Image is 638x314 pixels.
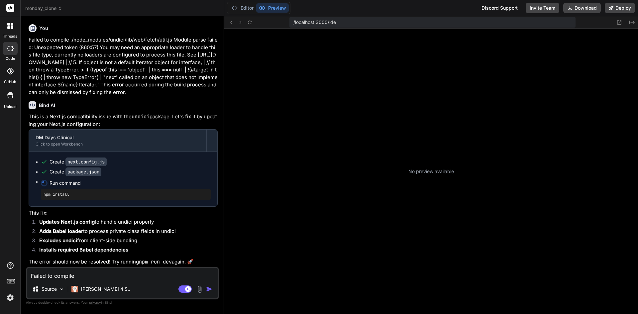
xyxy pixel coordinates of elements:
[4,104,17,110] label: Upload
[206,286,213,292] img: icon
[526,3,559,13] button: Invite Team
[139,259,172,265] code: npm run dev
[408,168,454,175] p: No preview available
[34,228,218,237] li: to process private class fields in undici
[563,3,601,13] button: Download
[36,142,200,147] div: Click to open Workbench
[605,3,635,13] button: Deploy
[65,167,101,176] code: package.json
[71,286,78,292] img: Claude 4 Sonnet
[229,3,256,13] button: Editor
[39,237,77,244] strong: Excludes undici
[50,158,107,165] div: Create
[65,157,107,166] code: next.config.js
[39,228,83,234] strong: Adds Babel loader
[293,19,336,26] span: /localhost:3000/ide
[50,180,211,186] span: Run command
[3,34,17,39] label: threads
[25,5,62,12] span: monday_clone
[42,286,57,292] p: Source
[29,36,218,96] p: Failed to compile ./node_modules/undici/lib/web/fetch/util.js Module parse failed: Unexpected tok...
[5,292,16,303] img: settings
[132,113,150,120] code: undici
[29,209,218,217] p: This fix:
[26,299,219,306] p: Always double-check its answers. Your in Bind
[81,286,130,292] p: [PERSON_NAME] 4 S..
[59,286,64,292] img: Pick Models
[50,168,101,175] div: Create
[29,258,218,266] p: The error should now be resolved! Try running again. 🚀
[478,3,522,13] div: Discord Support
[39,25,48,32] h6: You
[39,219,95,225] strong: Updates Next.js config
[6,56,15,61] label: code
[34,237,218,246] li: from client-side bundling
[39,102,55,109] h6: Bind AI
[39,247,128,253] strong: Installs required Babel dependencies
[44,192,208,197] pre: npm install
[4,79,16,85] label: GitHub
[196,285,203,293] img: attachment
[89,300,101,304] span: privacy
[29,130,206,152] button: DM Days ClinicalClick to open Workbench
[29,113,218,128] p: This is a Next.js compatibility issue with the package. Let's fix it by updating your Next.js con...
[256,3,289,13] button: Preview
[34,218,218,228] li: to handle undici properly
[36,134,200,141] div: DM Days Clinical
